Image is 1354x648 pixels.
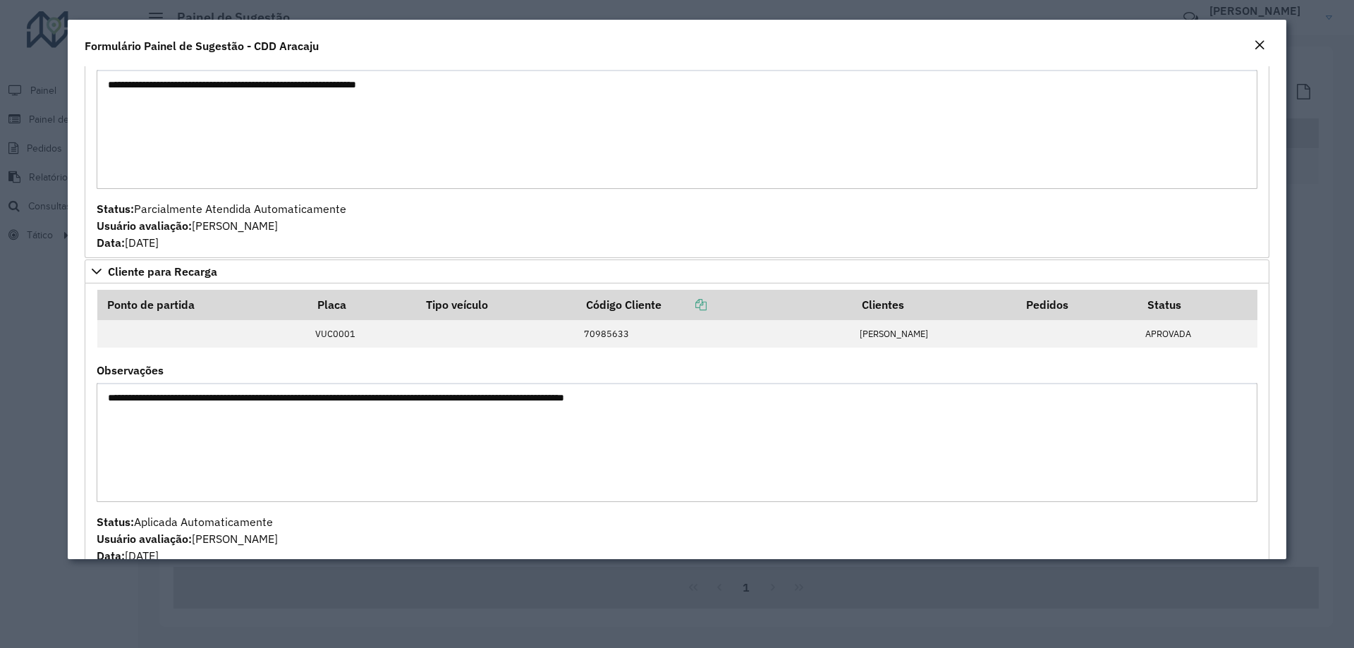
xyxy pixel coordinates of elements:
th: Pedidos [1016,290,1138,319]
strong: Data: [97,236,125,250]
strong: Data: [97,549,125,563]
strong: Usuário avaliação: [97,532,192,546]
label: Observações [97,362,164,379]
strong: Status: [97,515,134,529]
th: Status [1138,290,1257,319]
span: Parcialmente Atendida Automaticamente [PERSON_NAME] [DATE] [97,202,346,250]
td: 70985633 [577,320,853,348]
span: Cliente para Recarga [108,266,217,277]
th: Placa [308,290,417,319]
th: Código Cliente [577,290,853,319]
em: Fechar [1254,39,1265,51]
a: Cliente para Recarga [85,259,1269,283]
h4: Formulário Painel de Sugestão - CDD Aracaju [85,37,319,54]
th: Clientes [852,290,1015,319]
th: Ponto de partida [97,290,308,319]
strong: Status: [97,202,134,216]
strong: Usuário avaliação: [97,219,192,233]
th: Tipo veículo [416,290,576,319]
td: APROVADA [1138,320,1257,348]
a: Copiar [661,298,707,312]
td: [PERSON_NAME] [852,320,1015,348]
div: Cliente para Recarga [85,283,1269,571]
td: VUC0001 [308,320,417,348]
button: Close [1250,37,1269,55]
span: Aplicada Automaticamente [PERSON_NAME] [DATE] [97,515,278,563]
